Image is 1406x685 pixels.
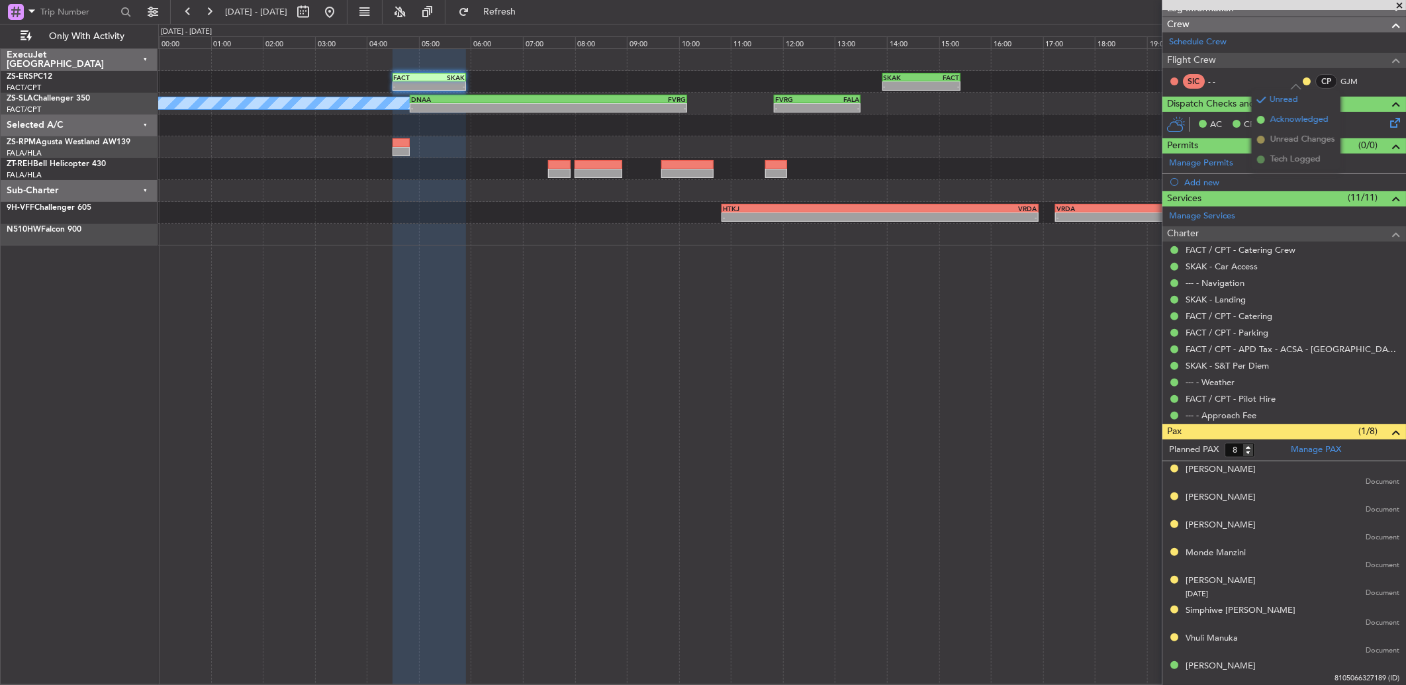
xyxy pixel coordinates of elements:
[1186,377,1235,388] a: --- - Weather
[1335,673,1399,684] span: 8105066327189 (ID)
[211,36,263,48] div: 01:00
[1186,327,1268,338] a: FACT / CPT - Parking
[991,36,1043,48] div: 16:00
[1186,310,1272,322] a: FACT / CPT - Catering
[1056,205,1250,212] div: VRDA
[1186,261,1258,272] a: SKAK - Car Access
[835,36,887,48] div: 13:00
[1167,226,1199,242] span: Charter
[723,213,880,221] div: -
[887,36,939,48] div: 14:00
[627,36,679,48] div: 09:00
[7,138,130,146] a: ZS-RPMAgusta Westland AW139
[34,32,140,41] span: Only With Activity
[1366,588,1399,599] span: Document
[1186,660,1256,673] div: [PERSON_NAME]
[884,82,921,90] div: -
[1210,118,1222,132] span: AC
[394,82,430,90] div: -
[1184,177,1399,188] div: Add new
[1340,75,1370,87] a: GJM
[1186,574,1256,588] div: [PERSON_NAME]
[472,7,528,17] span: Refresh
[411,95,549,103] div: DNAA
[575,36,628,48] div: 08:00
[1186,463,1256,477] div: [PERSON_NAME]
[1366,617,1399,629] span: Document
[7,138,36,146] span: ZS-RPM
[723,205,880,212] div: HTKJ
[775,104,818,112] div: -
[549,104,686,112] div: -
[452,1,532,23] button: Refresh
[939,36,992,48] div: 15:00
[1169,443,1219,457] label: Planned PAX
[1167,138,1198,154] span: Permits
[818,95,860,103] div: FALA
[1183,74,1205,89] div: SIC
[1056,213,1250,221] div: -
[1348,191,1378,205] span: (11/11)
[7,73,52,81] a: ZS-ERSPC12
[225,6,287,18] span: [DATE] - [DATE]
[1208,75,1238,87] div: - -
[429,82,465,90] div: -
[679,36,731,48] div: 10:00
[1167,17,1190,32] span: Crew
[1186,244,1295,255] a: FACT / CPT - Catering Crew
[1186,632,1238,645] div: Vhuli Manuka
[783,36,835,48] div: 12:00
[1244,118,1255,132] span: CR
[1095,36,1147,48] div: 18:00
[1186,547,1246,560] div: Monde Manzini
[7,160,33,168] span: ZT-REH
[549,95,686,103] div: FVRG
[921,82,959,90] div: -
[775,95,818,103] div: FVRG
[367,36,419,48] div: 04:00
[1270,113,1329,126] span: Acknowledged
[7,204,34,212] span: 9H-VFF
[7,83,41,93] a: FACT/CPT
[471,36,523,48] div: 06:00
[818,104,860,112] div: -
[1186,491,1256,504] div: [PERSON_NAME]
[1291,443,1341,457] a: Manage PAX
[1358,424,1378,438] span: (1/8)
[880,213,1037,221] div: -
[394,73,430,81] div: FACT
[1186,393,1276,404] a: FACT / CPT - Pilot Hire
[7,226,41,234] span: N510HW
[1169,157,1233,170] a: Manage Permits
[15,26,144,47] button: Only With Activity
[263,36,315,48] div: 02:00
[1366,477,1399,488] span: Document
[1169,36,1227,49] a: Schedule Crew
[7,148,42,158] a: FALA/HLA
[7,73,33,81] span: ZS-ERS
[884,73,921,81] div: SKAK
[1366,560,1399,571] span: Document
[1167,424,1182,439] span: Pax
[411,104,549,112] div: -
[161,26,212,38] div: [DATE] - [DATE]
[1366,532,1399,543] span: Document
[7,95,90,103] a: ZS-SLAChallenger 350
[1186,360,1269,371] a: SKAK - S&T Per Diem
[419,36,471,48] div: 05:00
[880,205,1037,212] div: VRDA
[429,73,465,81] div: SKAK
[1186,410,1256,421] a: --- - Approach Fee
[731,36,783,48] div: 11:00
[1270,93,1298,107] span: Unread
[1186,277,1244,289] a: --- - Navigation
[1366,504,1399,516] span: Document
[1147,36,1199,48] div: 19:00
[40,2,117,22] input: Trip Number
[1358,138,1378,152] span: (0/0)
[7,226,81,234] a: N510HWFalcon 900
[1169,210,1235,223] a: Manage Services
[1167,53,1216,68] span: Flight Crew
[315,36,367,48] div: 03:00
[1167,97,1293,112] span: Dispatch Checks and Weather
